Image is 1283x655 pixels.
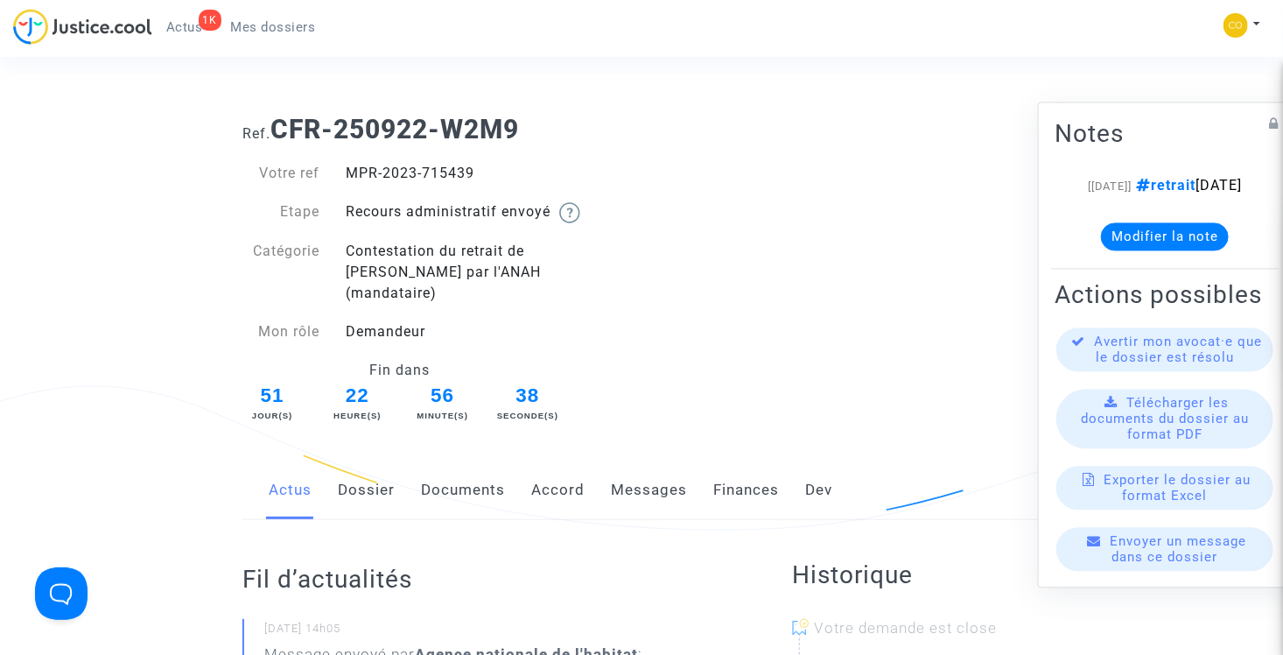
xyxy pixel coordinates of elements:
span: Votre demande est close [814,619,997,637]
a: Dev [805,461,832,519]
h2: Notes [1055,119,1275,150]
div: Catégorie [229,241,333,304]
h2: Historique [792,560,1041,590]
span: Envoyer un message dans ce dossier [1111,534,1247,566]
a: 1KActus [152,14,217,40]
div: Votre ref [229,163,333,184]
div: Etape [229,201,333,223]
button: Modifier la note [1101,223,1229,251]
img: 5a13cfc393247f09c958b2f13390bacc [1223,13,1248,38]
div: Jour(s) [241,410,304,422]
a: Messages [611,461,687,519]
img: help.svg [559,202,580,223]
span: 56 [411,381,474,411]
div: Heure(s) [326,410,389,422]
a: Finances [713,461,779,519]
small: [DATE] 14h05 [264,621,721,644]
span: 38 [496,381,559,411]
div: Contestation du retrait de [PERSON_NAME] par l'ANAH (mandataire) [333,241,641,304]
span: 22 [326,381,389,411]
div: Mon rôle [229,321,333,342]
div: MPR-2023-715439 [333,163,641,184]
a: Documents [421,461,505,519]
span: 51 [241,381,304,411]
span: retrait [1132,178,1195,194]
div: Recours administratif envoyé [333,201,641,223]
div: 1K [199,10,221,31]
a: Dossier [338,461,395,519]
span: Avertir mon avocat·e que le dossier est résolu [1095,335,1263,366]
span: Ref. [242,125,270,142]
b: CFR-250922-W2M9 [270,114,519,144]
div: Demandeur [333,321,641,342]
a: Actus [269,461,312,519]
div: Fin dans [229,360,570,381]
span: Exporter le dossier au format Excel [1104,473,1251,504]
iframe: Help Scout Beacon - Open [35,567,88,620]
a: Mes dossiers [217,14,330,40]
span: [DATE] [1132,178,1242,194]
img: jc-logo.svg [13,9,152,45]
div: Seconde(s) [496,410,559,422]
div: Minute(s) [411,410,474,422]
span: [[DATE]] [1088,180,1132,194]
span: Mes dossiers [231,19,316,35]
h2: Fil d’actualités [242,564,721,595]
span: Actus [166,19,203,35]
h2: Actions possibles [1055,280,1275,311]
a: Accord [531,461,585,519]
span: Télécharger les documents du dossier au format PDF [1081,396,1249,443]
